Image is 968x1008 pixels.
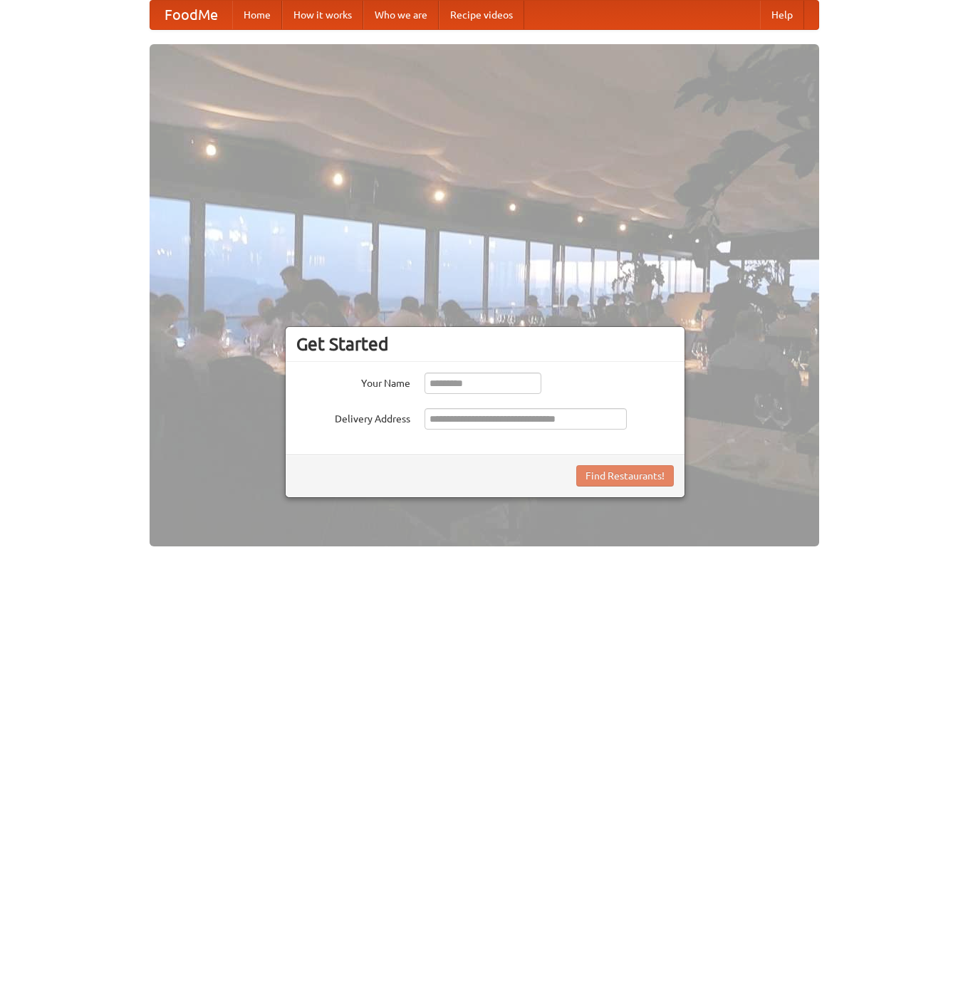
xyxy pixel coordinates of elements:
[282,1,363,29] a: How it works
[576,465,674,487] button: Find Restaurants!
[232,1,282,29] a: Home
[363,1,439,29] a: Who we are
[296,333,674,355] h3: Get Started
[150,1,232,29] a: FoodMe
[760,1,804,29] a: Help
[296,373,410,390] label: Your Name
[296,408,410,426] label: Delivery Address
[439,1,524,29] a: Recipe videos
